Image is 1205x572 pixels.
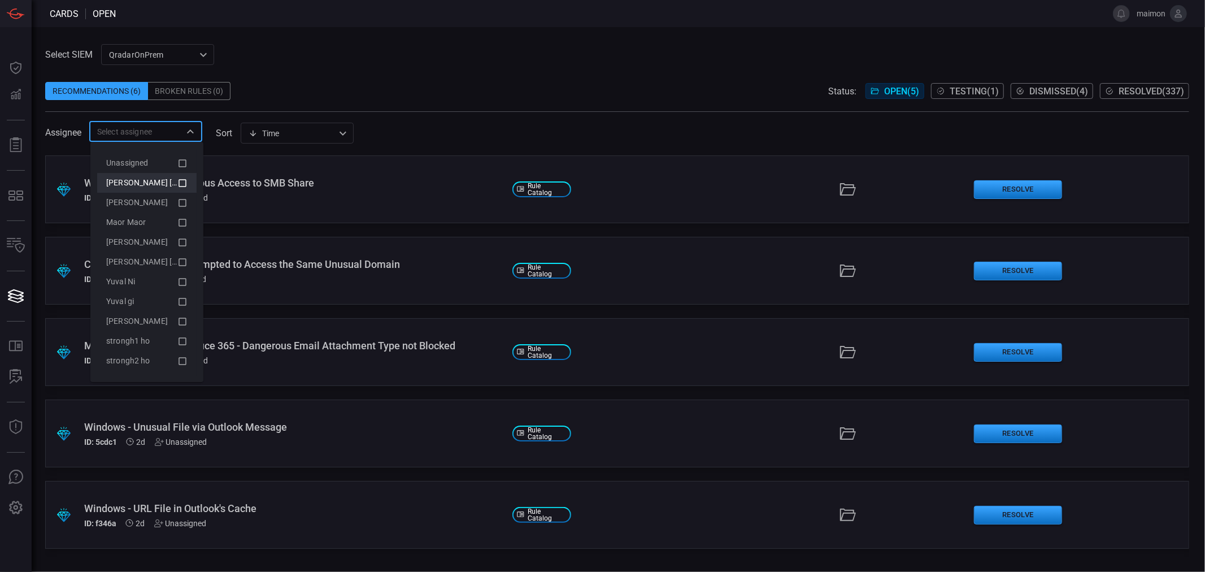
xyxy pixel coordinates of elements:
[84,258,503,270] div: Cato - Multiple Users Attempted to Access the Same Unusual Domain
[974,506,1062,525] button: Resolve
[2,333,29,360] button: Rule Catalog
[528,345,566,359] span: Rule Catalog
[974,343,1062,362] button: Resolve
[50,8,79,19] span: Cards
[155,437,207,447] div: Unassigned
[182,124,198,140] button: Close
[93,124,180,138] input: Select assignee
[45,82,148,100] div: Recommendations (6)
[216,128,232,138] label: sort
[106,178,262,187] span: [PERSON_NAME] [PERSON_NAME] (Myself)
[2,495,29,522] button: Preferences
[249,128,336,139] div: Time
[2,363,29,391] button: ALERT ANALYSIS
[106,317,168,326] span: [PERSON_NAME]
[148,82,230,100] div: Broken Rules (0)
[93,8,116,19] span: open
[2,132,29,159] button: Reports
[106,257,359,266] span: [PERSON_NAME] [PERSON_NAME][EMAIL_ADDRESS][DOMAIN_NAME]
[2,81,29,109] button: Detections
[97,252,197,272] li: Shlomi shlomi.dr@solaredge.com
[97,213,197,232] li: Maor Maor
[2,414,29,441] button: Threat Intelligence
[84,502,503,514] div: Windows - URL File in Outlook's Cache
[2,464,29,491] button: Ask Us A Question
[84,177,503,189] div: Windows - Allow Anonymous Access to SMB Share
[2,182,29,209] button: MITRE - Detection Posture
[97,173,197,193] li: Guy Maimon Maimon (Myself)
[1119,86,1184,97] span: Resolved ( 337 )
[528,508,566,522] span: Rule Catalog
[106,218,146,227] span: Maor Maor
[84,340,503,352] div: Microsoft Defender for Office 365 - Dangerous Email Attachment Type not Blocked
[97,153,197,173] li: Unassigned
[1029,86,1088,97] span: Dismissed ( 4 )
[528,183,566,196] span: Rule Catalog
[106,297,134,306] span: Yuval gi
[84,356,118,365] h5: ID: 2b123
[884,86,919,97] span: Open ( 5 )
[974,424,1062,443] button: Resolve
[84,421,503,433] div: Windows - Unusual File via Outlook Message
[97,232,197,252] li: Ori Lalezari
[84,437,117,447] h5: ID: 5cdc1
[45,49,93,60] label: Select SIEM
[97,311,197,331] li: golan shai
[84,193,118,202] h5: ID: 6043a
[106,158,149,167] span: Unassigned
[106,336,150,345] span: strongh1 ho
[2,283,29,310] button: Cards
[1011,83,1093,99] button: Dismissed(4)
[84,519,116,528] h5: ID: f346a
[106,198,168,207] span: [PERSON_NAME]
[865,83,924,99] button: Open(5)
[528,264,566,278] span: Rule Catalog
[974,262,1062,280] button: Resolve
[106,356,150,365] span: strongh2 ho
[97,331,197,351] li: strongh1 ho
[931,83,1004,99] button: Testing(1)
[974,180,1062,199] button: Resolve
[109,49,196,60] p: QradarOnPrem
[97,193,197,213] li: Eran Yo
[154,519,207,528] div: Unassigned
[97,292,197,311] li: Yuval gi
[136,519,145,528] span: Sep 08, 2025 2:20 PM
[137,437,146,447] span: Sep 08, 2025 2:20 PM
[1100,83,1189,99] button: Resolved(337)
[84,275,116,284] h5: ID: e0a7f
[106,237,168,246] span: [PERSON_NAME]
[828,86,856,97] span: Status:
[1134,9,1165,18] span: maimon
[950,86,999,97] span: Testing ( 1 )
[2,54,29,81] button: Dashboard
[106,277,135,286] span: Yuval Ni
[97,351,197,371] li: strongh2 ho
[2,232,29,259] button: Inventory
[528,427,566,440] span: Rule Catalog
[45,127,81,138] span: Assignee
[97,272,197,292] li: Yuval Ni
